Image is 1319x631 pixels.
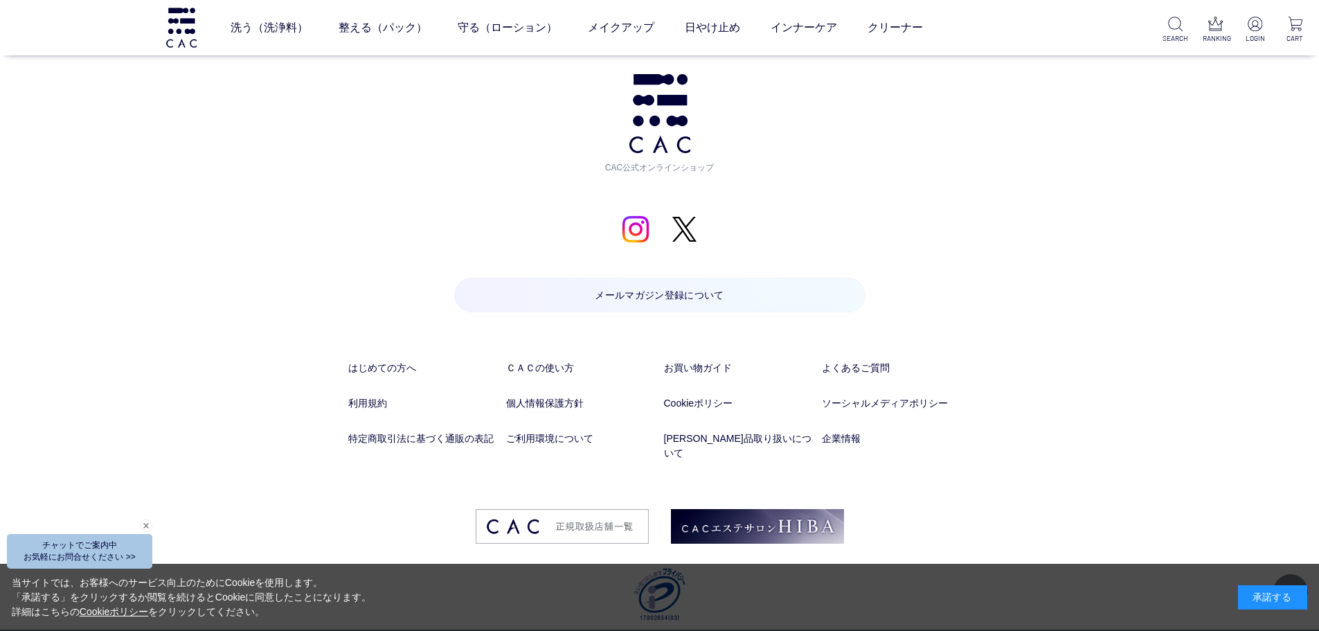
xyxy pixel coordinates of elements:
p: SEARCH [1163,33,1188,44]
a: 整える（パック） [339,8,427,47]
a: メールマガジン登録について [454,278,865,312]
a: 守る（ローション） [458,8,557,47]
p: RANKING [1203,33,1228,44]
a: ソーシャルメディアポリシー [822,396,971,411]
p: LOGIN [1242,33,1268,44]
a: 日やけ止め [685,8,740,47]
a: CART [1282,17,1308,44]
a: よくあるご質問 [822,361,971,375]
a: お買い物ガイド [664,361,814,375]
a: 特定商取引法に基づく通販の表記 [348,432,498,446]
a: SEARCH [1163,17,1188,44]
a: CAC公式オンラインショップ [601,74,719,174]
span: CAC公式オンラインショップ [601,153,719,174]
a: RANKING [1203,17,1228,44]
a: Cookieポリシー [664,396,814,411]
a: [PERSON_NAME]品取り扱いについて [664,432,814,461]
a: クリーナー [868,8,923,47]
a: Cookieポリシー [80,606,149,617]
a: 利用規約 [348,396,498,411]
div: 承諾する [1238,585,1307,610]
a: 企業情報 [822,432,971,446]
a: はじめての方へ [348,361,498,375]
img: logo [164,8,199,47]
img: footer_image03.png [476,509,649,544]
div: 当サイトでは、お客様へのサービス向上のためにCookieを使用します。 「承諾する」をクリックするか閲覧を続けるとCookieに同意したことになります。 詳細はこちらの をクリックしてください。 [12,576,372,619]
a: メイクアップ [588,8,654,47]
a: ＣＡＣの使い方 [506,361,656,375]
a: 洗う（洗浄料） [231,8,308,47]
a: 個人情報保護方針 [506,396,656,411]
p: CART [1282,33,1308,44]
a: LOGIN [1242,17,1268,44]
a: インナーケア [771,8,837,47]
a: ご利用環境について [506,432,656,446]
img: footer_image02.png [671,509,844,544]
